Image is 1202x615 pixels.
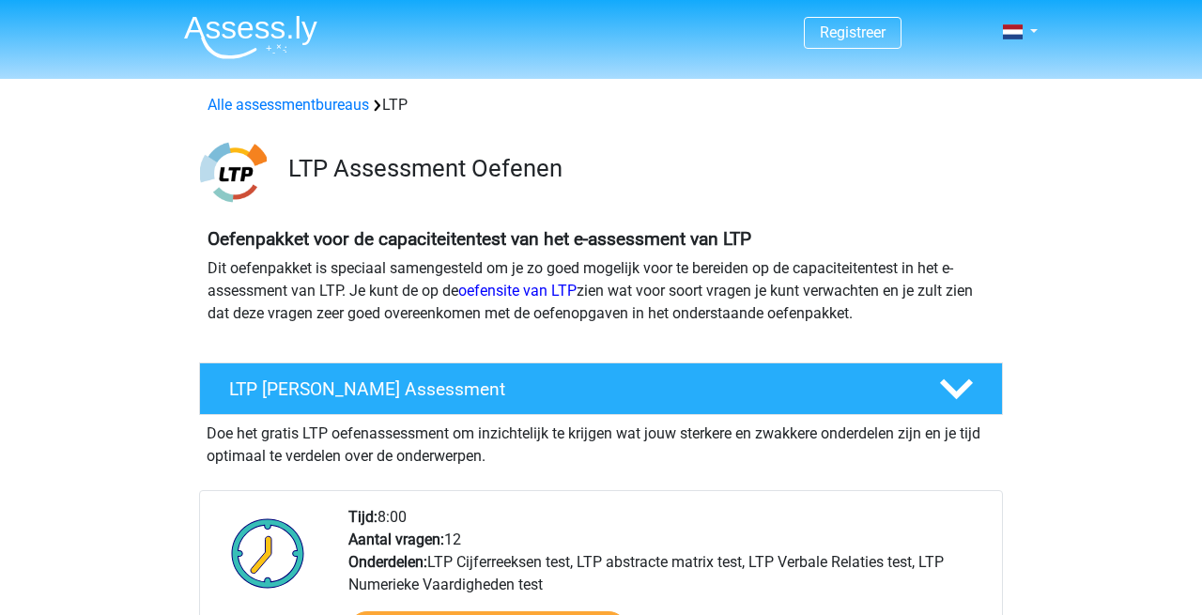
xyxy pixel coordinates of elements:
[192,362,1010,415] a: LTP [PERSON_NAME] Assessment
[221,506,316,600] img: Klok
[199,415,1003,468] div: Doe het gratis LTP oefenassessment om inzichtelijk te krijgen wat jouw sterkere en zwakkere onder...
[348,530,444,548] b: Aantal vragen:
[208,257,994,325] p: Dit oefenpakket is speciaal samengesteld om je zo goed mogelijk voor te bereiden op de capaciteit...
[458,282,577,300] a: oefensite van LTP
[208,96,369,114] a: Alle assessmentbureaus
[348,508,378,526] b: Tijd:
[200,94,1002,116] div: LTP
[208,228,751,250] b: Oefenpakket voor de capaciteitentest van het e-assessment van LTP
[184,15,317,59] img: Assessly
[229,378,909,400] h4: LTP [PERSON_NAME] Assessment
[348,553,427,571] b: Onderdelen:
[288,154,988,183] h3: LTP Assessment Oefenen
[820,23,886,41] a: Registreer
[200,139,267,206] img: ltp.png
